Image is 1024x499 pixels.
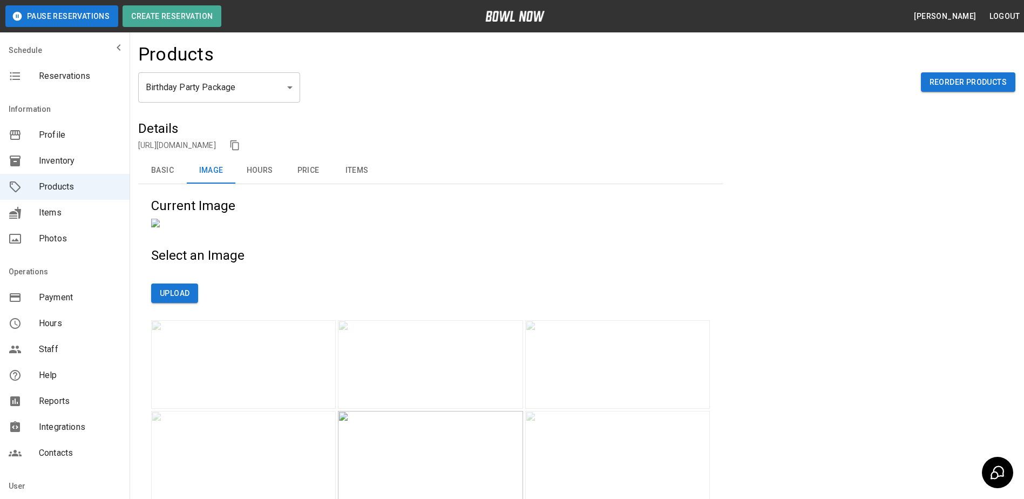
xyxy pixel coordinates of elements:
[227,137,243,153] button: copy link
[910,6,980,26] button: [PERSON_NAME]
[151,247,710,264] h5: Select an Image
[151,284,198,304] button: Upload
[39,395,121,408] span: Reports
[39,369,121,382] span: Help
[39,70,121,83] span: Reservations
[333,158,381,184] button: Items
[921,72,1015,92] button: Reorder Products
[138,158,187,184] button: Basic
[151,197,710,214] h5: Current Image
[284,158,333,184] button: Price
[985,6,1024,26] button: Logout
[138,120,723,137] h5: Details
[525,320,710,409] img: products%2Fbowling%2FBowling-1-min.png
[39,154,121,167] span: Inventory
[123,5,221,27] button: Create Reservation
[138,141,216,150] a: [URL][DOMAIN_NAME]
[138,43,214,66] h4: Products
[235,158,284,184] button: Hours
[151,320,336,409] img: businesses%2FmSWiiMmPyYdm4gmfGNCU%2Fimages%2F90jkFBnf9BtAOsBXS83b
[39,129,121,141] span: Profile
[151,219,160,227] img: products%2Fbowling%2FBowling-3-min.png
[338,320,523,409] img: products%2Fbowling%2FBowling-min.png
[39,206,121,219] span: Items
[39,232,121,245] span: Photos
[39,291,121,304] span: Payment
[138,72,300,103] div: Birthday Party Package
[39,447,121,460] span: Contacts
[485,11,545,22] img: logo
[138,158,723,184] div: basic tabs example
[187,158,235,184] button: Image
[39,317,121,330] span: Hours
[39,180,121,193] span: Products
[5,5,118,27] button: Pause Reservations
[39,343,121,356] span: Staff
[39,421,121,434] span: Integrations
